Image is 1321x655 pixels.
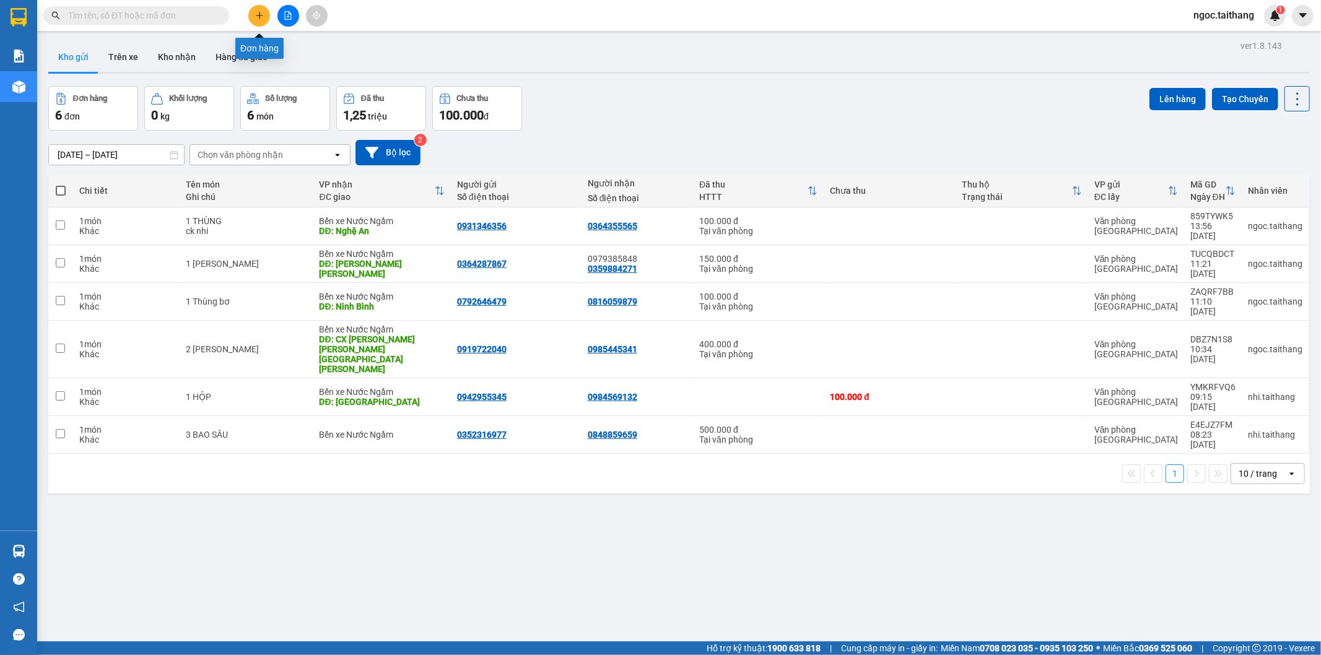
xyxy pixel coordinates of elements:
div: 09:15 [DATE] [1190,392,1236,412]
div: Văn phòng [GEOGRAPHIC_DATA] [1094,387,1178,407]
span: Hỗ trợ kỹ thuật: [707,641,821,655]
span: aim [312,11,321,20]
span: kg [160,111,170,121]
th: Toggle SortBy [1088,175,1184,207]
img: logo-vxr [11,8,27,27]
div: Khác [79,397,174,407]
img: solution-icon [12,50,25,63]
button: Lên hàng [1149,88,1206,110]
div: ĐC lấy [1094,192,1168,202]
div: Bến xe Nước Ngầm [320,249,445,259]
div: 0359884271 [588,264,637,274]
div: Văn phòng [GEOGRAPHIC_DATA] [1094,254,1178,274]
div: 13:56 [DATE] [1190,221,1236,241]
span: 6 [55,108,62,123]
span: ngoc.taithang [1184,7,1264,23]
span: copyright [1252,644,1261,653]
div: 10:34 [DATE] [1190,344,1236,364]
div: Đơn hàng [73,94,107,103]
div: Người nhận [588,178,687,188]
div: 3 BAO SÂU [186,430,307,440]
div: Người gửi [457,180,575,189]
div: E4EJZ7FM [1190,420,1236,430]
div: Số điện thoại [588,193,687,203]
div: 1 món [79,292,174,301]
div: Khác [79,301,174,311]
div: Đã thu [361,94,384,103]
div: Khác [79,349,174,359]
input: Select a date range. [49,145,184,165]
div: Thu hộ [962,180,1072,189]
div: Ghi chú [186,192,307,202]
div: Khác [79,435,174,445]
div: 859TYWK5 [1190,211,1236,221]
div: 0984569132 [588,392,637,402]
div: 0931346356 [457,221,507,231]
div: 500.000 đ [699,425,817,435]
div: DĐ: CX Hoàng Minh Thanh Hóa [320,334,445,374]
div: Số lượng [265,94,297,103]
div: Đã thu [699,180,808,189]
span: đ [484,111,489,121]
div: Số điện thoại [457,192,575,202]
div: 0985445341 [588,344,637,354]
div: 400.000 đ [699,339,817,349]
div: 1 thùng ghép [186,259,307,269]
strong: 0708 023 035 - 0935 103 250 [980,643,1093,653]
div: DĐ: Cống Trúc - Thanh Hóa [320,259,445,279]
div: Khối lượng [169,94,207,103]
span: plus [255,11,264,20]
div: VP gửi [1094,180,1168,189]
div: VP nhận [320,180,435,189]
div: Tại văn phòng [699,435,817,445]
div: Tại văn phòng [699,349,817,359]
button: caret-down [1292,5,1314,27]
div: Khác [79,264,174,274]
span: Cung cấp máy in - giấy in: [841,641,938,655]
div: Khác [79,226,174,236]
input: Tìm tên, số ĐT hoặc mã đơn [68,9,214,22]
button: Số lượng6món [240,86,330,131]
div: DĐ: HÀ TĨNH [320,397,445,407]
div: 1 món [79,387,174,397]
span: | [1201,641,1203,655]
button: Tạo Chuyến [1212,88,1278,110]
div: 0816059879 [588,297,637,306]
span: món [256,111,274,121]
span: file-add [284,11,292,20]
div: Bến xe Nước Ngầm [320,216,445,226]
button: Đơn hàng6đơn [48,86,138,131]
div: 1 Thùng bơ [186,297,307,306]
div: ĐC giao [320,192,435,202]
div: 1 món [79,425,174,435]
button: Kho gửi [48,42,98,72]
div: Bến xe Nước Ngầm [320,430,445,440]
button: Bộ lọc [355,140,421,165]
div: 1 món [79,216,174,226]
div: 11:21 [DATE] [1190,259,1236,279]
button: 1 [1166,464,1184,483]
div: 11:10 [DATE] [1190,297,1236,316]
div: 10 / trang [1239,467,1277,480]
div: Chọn văn phòng nhận [198,149,283,161]
svg: open [333,150,342,160]
div: 100.000 đ [699,292,817,301]
button: Khối lượng0kg [144,86,234,131]
div: 0942955345 [457,392,507,402]
div: 0979385848 [588,254,687,264]
button: Chưa thu100.000đ [432,86,522,131]
div: TUCQBDCT [1190,249,1236,259]
th: Toggle SortBy [956,175,1088,207]
button: file-add [277,5,299,27]
div: Tại văn phòng [699,226,817,236]
div: Chi tiết [79,186,174,196]
img: warehouse-icon [12,545,25,558]
div: Chưa thu [830,186,949,196]
div: 0848859659 [588,430,637,440]
div: ck nhi [186,226,307,236]
sup: 1 [1276,6,1285,14]
button: plus [248,5,270,27]
th: Toggle SortBy [313,175,451,207]
div: Trạng thái [962,192,1072,202]
div: 08:23 [DATE] [1190,430,1236,449]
